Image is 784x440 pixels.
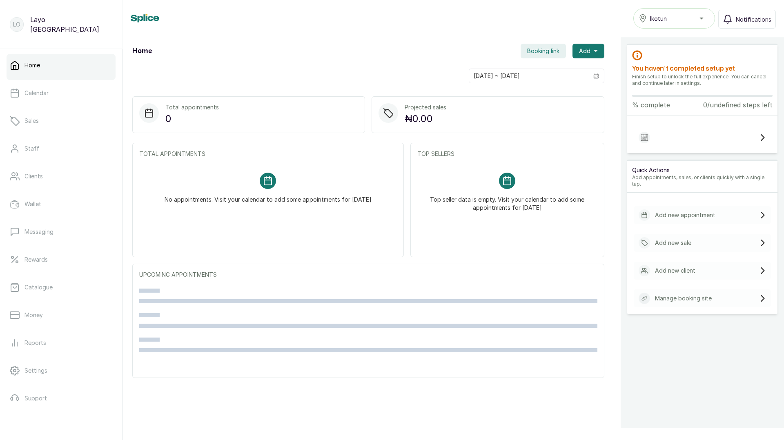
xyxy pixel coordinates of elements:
p: Add new sale [655,239,691,247]
p: Sales [24,117,39,125]
p: 0 [165,111,219,126]
span: Add [579,47,590,55]
p: Top seller data is empty. Visit your calendar to add some appointments for [DATE] [427,189,588,212]
a: Calendar [7,82,116,104]
p: Add new client [655,267,695,275]
p: Add new appointment [655,211,715,219]
a: Reports [7,331,116,354]
button: Notifications [718,10,776,29]
a: Sales [7,109,116,132]
p: Home [24,61,40,69]
p: Messaging [24,228,53,236]
h1: Home [132,46,152,56]
p: LO [13,20,20,29]
p: TOP SELLERS [417,150,597,158]
p: Total appointments [165,103,219,111]
p: No appointments. Visit your calendar to add some appointments for [DATE] [165,189,372,204]
a: Support [7,387,116,410]
p: Rewards [24,256,48,264]
p: ₦0.00 [405,111,446,126]
p: Settings [24,367,47,375]
button: Ikotun [633,8,715,29]
p: Calendar [24,89,49,97]
span: Booking link [527,47,559,55]
button: Booking link [521,44,566,58]
a: Catalogue [7,276,116,299]
p: Layo [GEOGRAPHIC_DATA] [30,15,112,34]
p: Clients [24,172,43,180]
a: Settings [7,359,116,382]
span: Notifications [736,15,771,24]
p: Manage booking site [655,294,712,302]
a: Home [7,54,116,77]
p: Quick Actions [632,166,773,174]
p: 0/undefined steps left [703,100,773,110]
a: Money [7,304,116,327]
p: Add appointments, sales, or clients quickly with a single tap. [632,174,773,187]
p: Money [24,311,43,319]
a: Rewards [7,248,116,271]
p: Support [24,394,47,402]
p: UPCOMING APPOINTMENTS [139,271,597,279]
p: % complete [632,100,670,110]
a: Staff [7,137,116,160]
a: Messaging [7,220,116,243]
a: Clients [7,165,116,188]
p: Catalogue [24,283,53,291]
span: Ikotun [650,14,667,23]
p: Wallet [24,200,41,208]
button: Add [572,44,604,58]
svg: calendar [593,73,599,79]
p: Staff [24,144,39,153]
p: TOTAL APPOINTMENTS [139,150,397,158]
input: Select date [469,69,588,83]
h2: You haven’t completed setup yet [632,64,773,73]
p: Reports [24,339,46,347]
p: Finish setup to unlock the full experience. You can cancel and continue later in settings. [632,73,773,87]
a: Wallet [7,193,116,216]
p: Projected sales [405,103,446,111]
